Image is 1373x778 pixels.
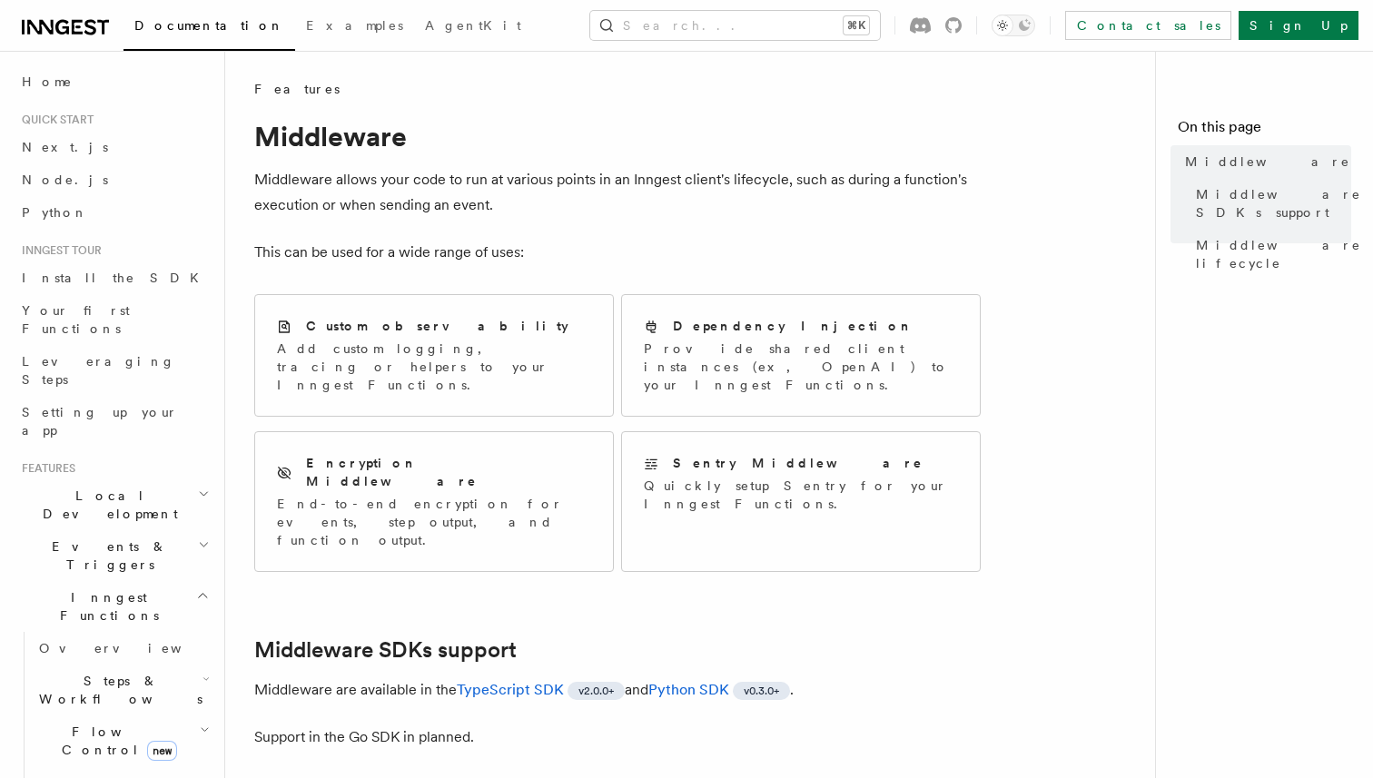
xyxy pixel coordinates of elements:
a: Contact sales [1065,11,1231,40]
button: Flow Controlnew [32,715,213,766]
button: Events & Triggers [15,530,213,581]
a: TypeScript SDK [457,681,564,698]
a: Leveraging Steps [15,345,213,396]
span: Features [254,80,340,98]
a: Python SDK [648,681,729,698]
a: Middleware SDKs support [1189,178,1351,229]
a: Documentation [123,5,295,51]
button: Local Development [15,479,213,530]
span: Features [15,461,75,476]
span: v0.3.0+ [744,684,779,698]
span: Overview [39,641,226,655]
span: Node.js [22,172,108,187]
a: Sentry MiddlewareQuickly setup Sentry for your Inngest Functions. [621,431,981,572]
p: Quickly setup Sentry for your Inngest Functions. [644,477,958,513]
span: Install the SDK [22,271,210,285]
a: Node.js [15,163,213,196]
h2: Sentry Middleware [673,454,924,472]
span: Home [22,73,73,91]
p: Middleware are available in the and . [254,677,981,703]
a: Install the SDK [15,261,213,294]
span: new [147,741,177,761]
button: Toggle dark mode [992,15,1035,36]
span: Inngest Functions [15,588,196,625]
a: Next.js [15,131,213,163]
p: Add custom logging, tracing or helpers to your Inngest Functions. [277,340,591,394]
span: Local Development [15,487,198,523]
a: Home [15,65,213,98]
span: Flow Control [32,723,200,759]
span: Next.js [22,140,108,154]
span: Quick start [15,113,94,127]
h2: Encryption Middleware [306,454,591,490]
p: Support in the Go SDK in planned. [254,724,981,750]
a: Encryption MiddlewareEnd-to-end encryption for events, step output, and function output. [254,431,614,572]
a: Your first Functions [15,294,213,345]
span: Steps & Workflows [32,672,202,708]
a: AgentKit [414,5,532,49]
span: Leveraging Steps [22,354,175,387]
span: Setting up your app [22,405,178,438]
h2: Dependency Injection [673,317,914,335]
a: Middleware [1178,145,1351,178]
p: Provide shared client instances (ex, OpenAI) to your Inngest Functions. [644,340,958,394]
p: Middleware allows your code to run at various points in an Inngest client's lifecycle, such as du... [254,167,981,218]
span: Examples [306,18,403,33]
span: Middleware [1185,153,1350,171]
h1: Middleware [254,120,981,153]
span: Python [22,205,88,220]
span: v2.0.0+ [578,684,614,698]
span: Documentation [134,18,284,33]
span: AgentKit [425,18,521,33]
a: Dependency InjectionProvide shared client instances (ex, OpenAI) to your Inngest Functions. [621,294,981,417]
button: Inngest Functions [15,581,213,632]
p: This can be used for a wide range of uses: [254,240,981,265]
span: Inngest tour [15,243,102,258]
span: Events & Triggers [15,537,198,574]
a: Python [15,196,213,229]
a: Setting up your app [15,396,213,447]
span: Middleware SDKs support [1196,185,1361,222]
a: Examples [295,5,414,49]
kbd: ⌘K [844,16,869,34]
a: Custom observabilityAdd custom logging, tracing or helpers to your Inngest Functions. [254,294,614,417]
a: Sign Up [1239,11,1358,40]
button: Search...⌘K [590,11,880,40]
h2: Custom observability [306,317,568,335]
h4: On this page [1178,116,1351,145]
a: Middleware lifecycle [1189,229,1351,280]
a: Middleware SDKs support [254,637,517,663]
button: Steps & Workflows [32,665,213,715]
span: Your first Functions [22,303,130,336]
p: End-to-end encryption for events, step output, and function output. [277,495,591,549]
a: Overview [32,632,213,665]
span: Middleware lifecycle [1196,236,1361,272]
